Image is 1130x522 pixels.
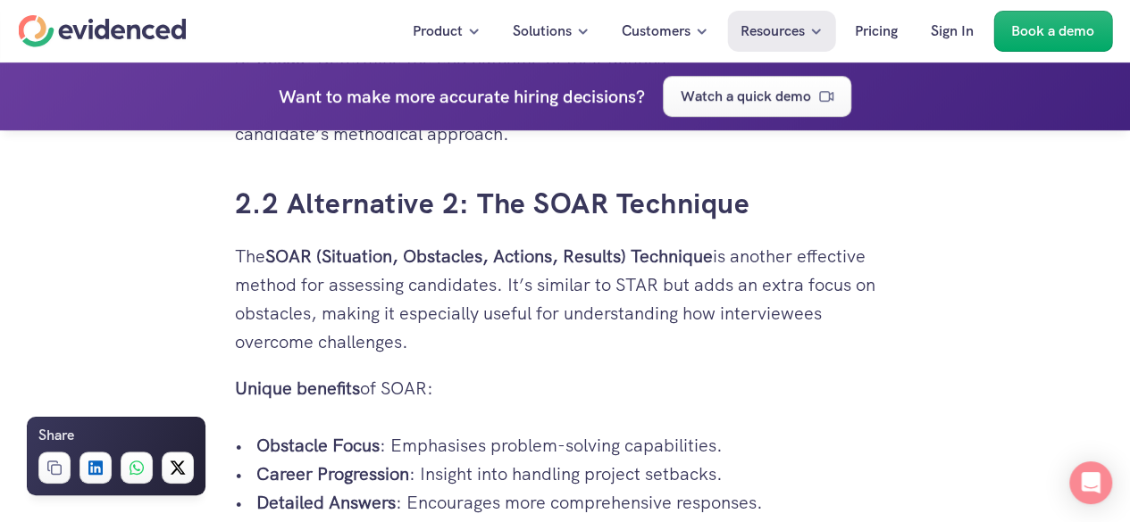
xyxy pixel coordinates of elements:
[256,462,409,485] strong: Career Progression
[279,82,645,111] h4: Want to make more accurate hiring decisions?
[256,460,896,488] p: : Insight into handling project setbacks.
[855,20,898,43] p: Pricing
[38,424,74,447] h6: Share
[256,434,380,457] strong: Obstacle Focus
[256,488,896,517] p: : Encourages more comprehensive responses.
[931,20,974,43] p: Sign In
[256,491,396,514] strong: Detailed Answers
[235,242,896,356] p: The is another effective method for assessing candidates. It’s similar to STAR but adds an extra ...
[681,85,811,108] p: Watch a quick demo
[513,20,572,43] p: Solutions
[622,20,691,43] p: Customers
[413,20,463,43] p: Product
[18,15,186,47] a: Home
[235,374,896,402] p: of SOAR:
[235,377,360,400] strong: Unique benefits
[741,20,805,43] p: Resources
[993,11,1112,52] a: Book a demo
[663,76,851,117] a: Watch a quick demo
[235,185,750,222] a: 2.2 Alternative 2: The SOAR Technique
[841,11,911,52] a: Pricing
[265,244,713,268] strong: SOAR (Situation, Obstacles, Actions, Results) Technique
[256,431,896,460] p: : Emphasises problem-solving capabilities.
[917,11,987,52] a: Sign In
[1069,461,1112,504] div: Open Intercom Messenger
[1011,20,1094,43] p: Book a demo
